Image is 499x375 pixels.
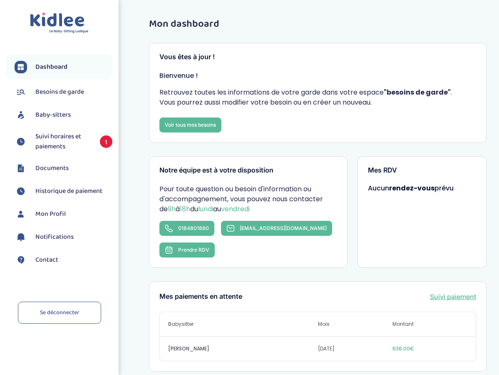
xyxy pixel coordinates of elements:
[15,162,27,175] img: documents.svg
[15,86,112,98] a: Besoins de garde
[168,345,318,352] span: [PERSON_NAME]
[221,221,332,236] a: [EMAIL_ADDRESS][DOMAIN_NAME]
[198,204,213,214] span: lundi
[35,110,71,120] span: Baby-sitters
[180,204,190,214] span: 18h
[159,167,337,174] h3: Notre équipe est à votre disposition
[15,254,112,266] a: Contact
[15,208,112,220] a: Mon Profil
[35,255,58,265] span: Contact
[318,345,393,352] span: [DATE]
[15,162,112,175] a: Documents
[159,71,476,81] p: Bienvenue !
[392,345,467,352] span: 636.00€
[15,208,27,220] img: profil.svg
[168,320,318,328] span: Babysitter
[15,231,112,243] a: Notifications
[15,185,27,197] img: suivihoraire.svg
[368,167,476,174] h3: Mes RDV
[15,231,27,243] img: notification.svg
[368,183,454,193] span: Aucun prévu
[430,292,476,302] a: Suivi paiement
[15,254,27,266] img: contact.svg
[159,184,337,214] p: Pour toute question ou besoin d'information ou d'accompagnement, vous pouvez nous contacter de à ...
[35,186,102,196] span: Historique de paiement
[178,225,209,231] span: 0184801880
[159,293,242,300] h3: Mes paiements en attente
[15,109,112,121] a: Baby-sitters
[35,163,69,173] span: Documents
[159,242,215,257] button: Prendre RDV
[389,183,434,193] strong: rendez-vous
[15,86,27,98] img: besoin.svg
[30,12,89,34] img: logo.svg
[15,61,27,73] img: dashboard.svg
[100,135,112,148] span: 1
[15,135,27,148] img: suivihoraire.svg
[221,204,250,214] span: vendredi
[159,53,476,61] h3: Vous êtes à jour !
[178,247,209,253] span: Prendre RDV
[384,87,451,97] strong: "besoins de garde"
[35,232,74,242] span: Notifications
[318,320,393,328] span: Mois
[35,209,66,219] span: Mon Profil
[159,87,476,107] p: Retrouvez toutes les informations de votre garde dans votre espace . Vous pourrez aussi modifier ...
[168,204,176,214] span: 9h
[159,221,214,236] a: 0184801880
[240,225,327,231] span: [EMAIL_ADDRESS][DOMAIN_NAME]
[392,320,467,328] span: Montant
[159,117,221,132] a: Voir tous mes besoins
[35,87,84,97] span: Besoins de garde
[149,19,487,30] h1: Mon dashboard
[18,302,101,324] a: Se déconnecter
[35,62,67,72] span: Dashboard
[15,109,27,121] img: babysitters.svg
[35,132,92,152] span: Suivi horaires et paiements
[15,132,112,152] a: Suivi horaires et paiements 1
[15,185,112,197] a: Historique de paiement
[15,61,112,73] a: Dashboard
